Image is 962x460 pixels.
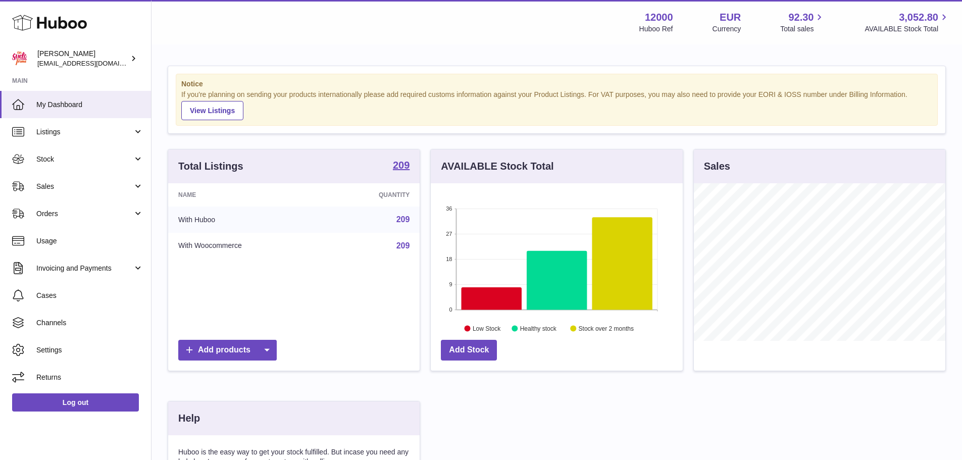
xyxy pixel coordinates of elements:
[36,264,133,273] span: Invoicing and Payments
[36,291,143,300] span: Cases
[788,11,814,24] span: 92.30
[36,100,143,110] span: My Dashboard
[178,340,277,361] a: Add products
[36,209,133,219] span: Orders
[168,207,324,233] td: With Huboo
[449,306,452,313] text: 0
[12,393,139,412] a: Log out
[36,127,133,137] span: Listings
[393,160,410,170] strong: 209
[324,183,420,207] th: Quantity
[396,215,410,224] a: 209
[865,24,950,34] span: AVAILABLE Stock Total
[720,11,741,24] strong: EUR
[704,160,730,173] h3: Sales
[579,325,634,332] text: Stock over 2 months
[36,318,143,328] span: Channels
[639,24,673,34] div: Huboo Ref
[780,11,825,34] a: 92.30 Total sales
[181,79,932,89] strong: Notice
[36,373,143,382] span: Returns
[865,11,950,34] a: 3,052.80 AVAILABLE Stock Total
[181,90,932,120] div: If you're planning on sending your products internationally please add required customs informati...
[37,49,128,68] div: [PERSON_NAME]
[36,236,143,246] span: Usage
[441,160,553,173] h3: AVAILABLE Stock Total
[37,59,148,67] span: [EMAIL_ADDRESS][DOMAIN_NAME]
[168,233,324,259] td: With Woocommerce
[899,11,938,24] span: 3,052.80
[178,160,243,173] h3: Total Listings
[645,11,673,24] strong: 12000
[473,325,501,332] text: Low Stock
[168,183,324,207] th: Name
[36,345,143,355] span: Settings
[446,256,452,262] text: 18
[178,412,200,425] h3: Help
[441,340,497,361] a: Add Stock
[36,155,133,164] span: Stock
[713,24,741,34] div: Currency
[393,160,410,172] a: 209
[12,51,27,66] img: internalAdmin-12000@internal.huboo.com
[446,231,452,237] text: 27
[446,206,452,212] text: 36
[780,24,825,34] span: Total sales
[520,325,557,332] text: Healthy stock
[36,182,133,191] span: Sales
[449,281,452,287] text: 9
[181,101,243,120] a: View Listings
[396,241,410,250] a: 209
